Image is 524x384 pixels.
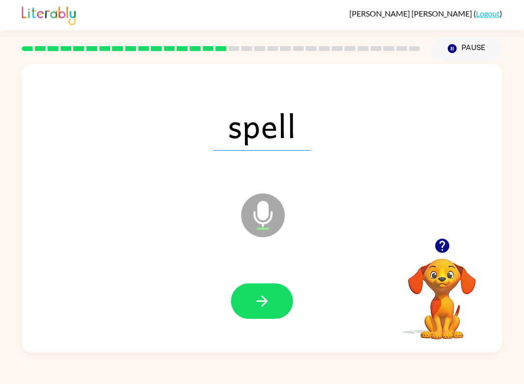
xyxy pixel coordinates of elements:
[393,244,491,341] video: Your browser must support playing .mp4 files to use Literably. Please try using another browser.
[432,37,502,60] button: Pause
[476,9,500,18] a: Logout
[349,9,502,18] div: ( )
[213,100,311,151] span: spell
[22,4,76,25] img: Literably
[349,9,474,18] span: [PERSON_NAME] [PERSON_NAME]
